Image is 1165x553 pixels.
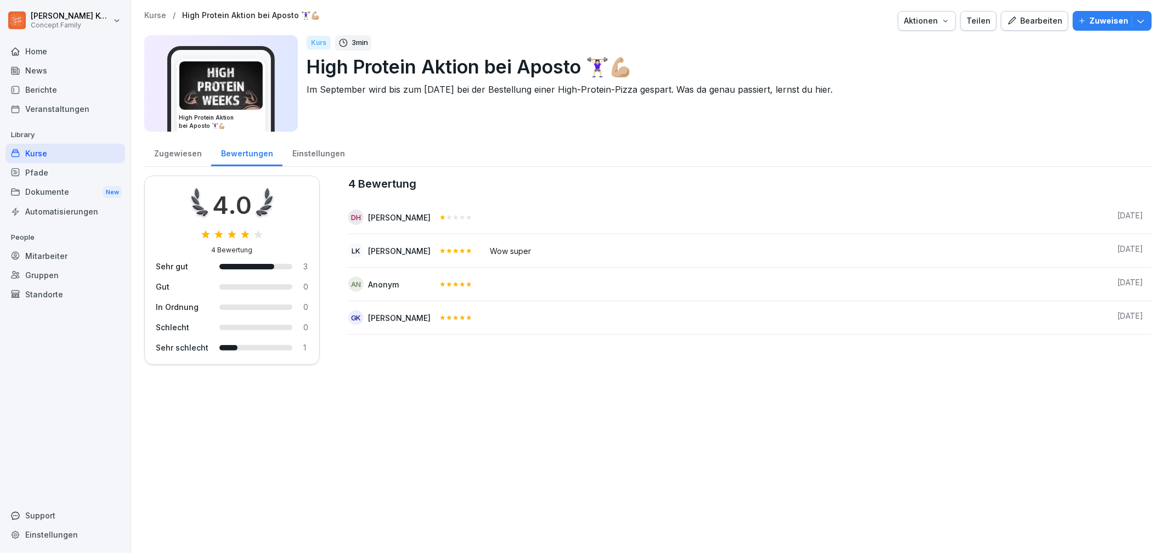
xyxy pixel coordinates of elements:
div: LK [348,243,364,258]
div: Anonym [368,279,399,290]
div: Kurs [307,36,331,50]
div: Wow super [490,243,1100,257]
td: [DATE] [1109,268,1152,301]
div: In Ordnung [156,301,208,313]
p: High Protein Aktion bei Aposto 🏋🏻‍♀️💪🏼 [307,53,1143,81]
td: [DATE] [1109,234,1152,268]
a: Berichte [5,80,125,99]
p: People [5,229,125,246]
div: Schlecht [156,321,208,333]
div: 4 Bewertung [212,245,253,255]
button: Teilen [960,11,997,31]
div: Support [5,506,125,525]
p: [PERSON_NAME] Komarov [31,12,111,21]
div: Dokumente [5,182,125,202]
a: Kurse [5,144,125,163]
div: DH [348,210,364,225]
div: Gut [156,281,208,292]
div: Teilen [966,15,991,27]
a: Mitarbeiter [5,246,125,266]
p: Concept Family [31,21,111,29]
p: 3 min [352,37,368,48]
div: 0 [303,301,308,313]
td: [DATE] [1109,201,1152,234]
a: DokumenteNew [5,182,125,202]
div: [PERSON_NAME] [368,245,431,257]
a: Pfade [5,163,125,182]
div: [PERSON_NAME] [368,212,431,223]
a: Einstellungen [5,525,125,544]
div: Sehr gut [156,261,208,272]
a: Zugewiesen [144,138,211,166]
div: 0 [303,321,308,333]
div: GK [348,310,364,325]
a: High Protein Aktion bei Aposto 🏋🏻‍♀️💪🏼 [182,11,320,20]
a: Kurse [144,11,166,20]
a: Bewertungen [211,138,282,166]
h3: High Protein Aktion bei Aposto 🏋🏻‍♀️💪🏼 [179,114,263,130]
div: Sehr schlecht [156,342,208,353]
p: / [173,11,176,20]
button: Bearbeiten [1001,11,1068,31]
div: An [348,276,364,292]
button: Aktionen [898,11,956,31]
p: Im September wird bis zum [DATE] bei der Bestellung einer High-Protein-Pizza gespart. Was da gena... [307,83,1143,96]
div: 0 [303,281,308,292]
div: Aktionen [904,15,950,27]
a: News [5,61,125,80]
a: Gruppen [5,266,125,285]
a: Home [5,42,125,61]
a: Einstellungen [282,138,354,166]
button: Zuweisen [1073,11,1152,31]
div: [PERSON_NAME] [368,312,431,324]
caption: 4 Bewertung [348,176,1152,192]
p: Zuweisen [1089,15,1128,27]
div: New [103,186,122,199]
div: 3 [303,261,308,272]
div: Bearbeiten [1007,15,1062,27]
td: [DATE] [1109,301,1152,335]
div: 1 [303,342,308,353]
img: zjmrrsi1s8twqmexx0km4n1q.png [179,61,263,110]
a: Veranstaltungen [5,99,125,119]
div: 4.0 [212,187,252,223]
a: Standorte [5,285,125,304]
p: Library [5,126,125,144]
a: Automatisierungen [5,202,125,221]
